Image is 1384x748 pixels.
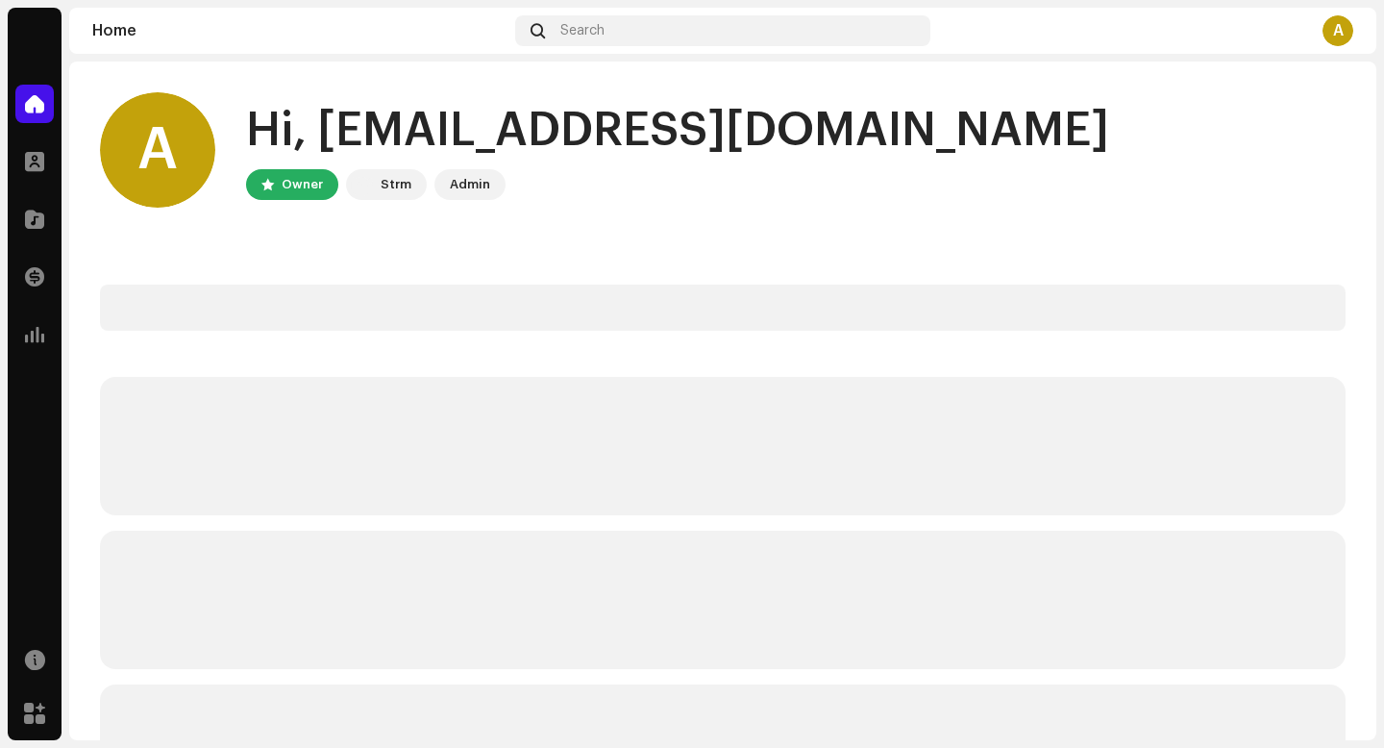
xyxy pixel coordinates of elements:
[282,173,323,196] div: Owner
[381,173,411,196] div: Strm
[100,92,215,208] div: A
[350,173,373,196] img: 408b884b-546b-4518-8448-1008f9c76b02
[246,100,1109,162] div: Hi, [EMAIL_ADDRESS][DOMAIN_NAME]
[560,23,605,38] span: Search
[1322,15,1353,46] div: A
[92,23,507,38] div: Home
[450,173,490,196] div: Admin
